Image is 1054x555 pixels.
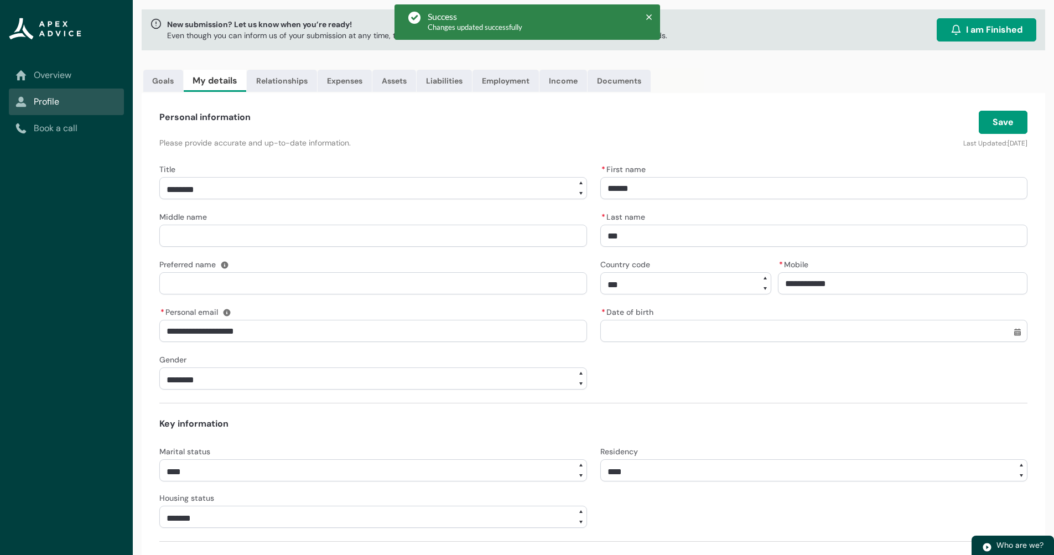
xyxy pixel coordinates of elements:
[588,70,651,92] a: Documents
[372,70,416,92] a: Assets
[428,11,522,22] div: Success
[473,70,539,92] a: Employment
[184,70,246,92] a: My details
[247,70,317,92] a: Relationships
[600,209,650,222] label: Last name
[9,18,81,40] img: Apex Advice Group
[159,164,175,174] span: Title
[159,447,210,457] span: Marital status
[996,540,1043,550] span: Who are we?
[600,162,650,175] label: First name
[778,257,813,270] label: Mobile
[600,447,638,457] span: Residency
[318,70,372,92] a: Expenses
[601,164,605,174] abbr: required
[937,18,1036,42] button: I am Finished
[428,23,522,32] span: Changes updated successfully
[600,260,650,269] span: Country code
[159,111,251,124] h4: Personal information
[601,212,605,222] abbr: required
[601,307,605,317] abbr: required
[167,19,667,30] span: New submission? Let us know when you’re ready!
[15,69,117,82] a: Overview
[600,304,658,318] label: Date of birth
[15,122,117,135] a: Book a call
[160,307,164,317] abbr: required
[159,493,214,503] span: Housing status
[779,260,783,269] abbr: required
[159,209,211,222] label: Middle name
[417,70,472,92] a: Liabilities
[1008,139,1027,148] lightning-formatted-date-time: [DATE]
[951,24,962,35] img: alarm.svg
[167,30,667,41] p: Even though you can inform us of your submission at any time, the more information you provide, t...
[15,95,117,108] a: Profile
[159,417,1027,430] h4: Key information
[159,304,222,318] label: Personal email
[159,137,734,148] p: Please provide accurate and up-to-date information.
[539,70,587,92] a: Income
[159,355,186,365] span: Gender
[982,542,992,552] img: play.svg
[159,257,220,270] label: Preferred name
[979,111,1027,134] button: Save
[9,62,124,142] nav: Sub page
[966,23,1022,37] span: I am Finished
[143,70,183,92] a: Goals
[963,139,1008,148] lightning-formatted-text: Last Updated:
